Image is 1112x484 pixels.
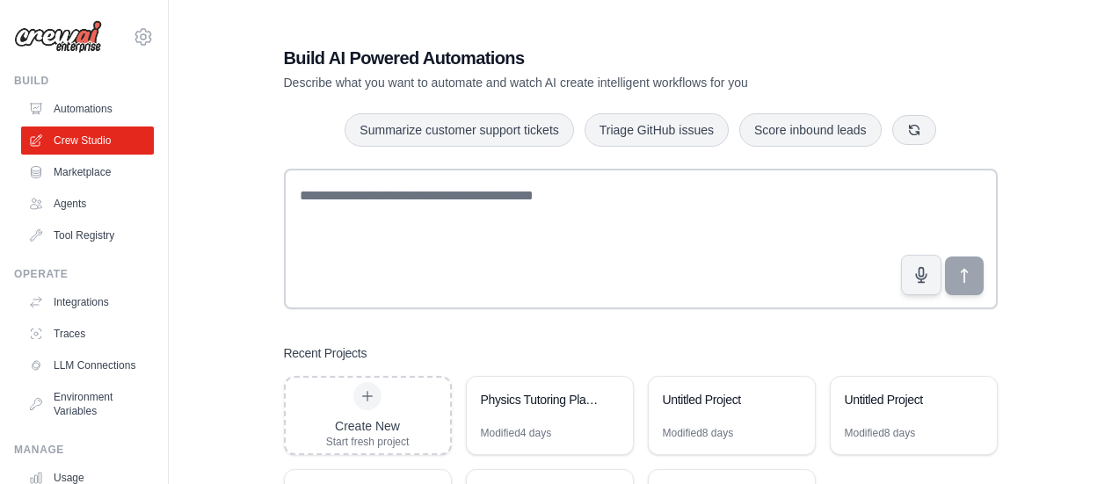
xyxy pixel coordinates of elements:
[585,113,729,147] button: Triage GitHub issues
[14,443,154,457] div: Manage
[21,158,154,186] a: Marketplace
[845,391,965,408] div: Untitled Project
[14,20,102,54] img: Logo
[481,426,552,440] div: Modified 4 days
[663,426,734,440] div: Modified 8 days
[21,351,154,379] a: LLM Connections
[284,74,875,91] p: Describe what you want to automate and watch AI create intelligent workflows for you
[481,391,601,408] div: Physics Tutoring Platform
[21,95,154,123] a: Automations
[21,190,154,218] a: Agents
[345,113,573,147] button: Summarize customer support tickets
[326,435,410,449] div: Start fresh project
[892,115,936,145] button: Get new suggestions
[21,288,154,316] a: Integrations
[284,344,367,362] h3: Recent Projects
[663,391,783,408] div: Untitled Project
[21,126,154,155] a: Crew Studio
[284,46,875,70] h1: Build AI Powered Automations
[326,417,410,435] div: Create New
[21,320,154,348] a: Traces
[739,113,882,147] button: Score inbound leads
[845,426,916,440] div: Modified 8 days
[901,255,941,295] button: Click to speak your automation idea
[14,74,154,88] div: Build
[14,267,154,281] div: Operate
[21,383,154,425] a: Environment Variables
[21,221,154,249] a: Tool Registry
